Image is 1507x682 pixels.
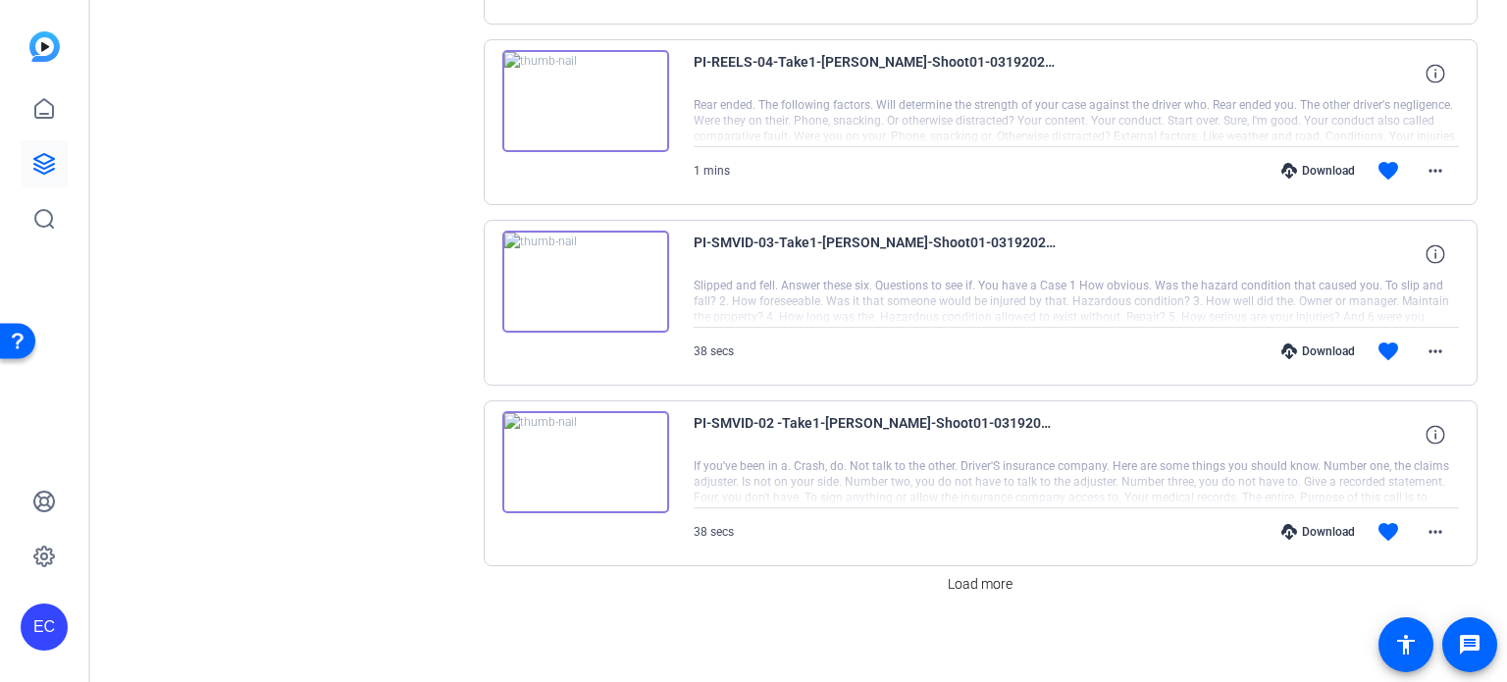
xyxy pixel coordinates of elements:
mat-icon: favorite [1377,159,1400,183]
div: Download [1272,524,1365,540]
span: 38 secs [694,344,734,358]
span: Load more [948,574,1013,595]
mat-icon: message [1458,633,1481,656]
span: PI-REELS-04-Take1-[PERSON_NAME]-Shoot01-03192025-2025-03-19-11-39-34-204-0 [694,50,1057,97]
img: thumb-nail [502,411,669,513]
img: thumb-nail [502,50,669,152]
mat-icon: more_horiz [1424,520,1447,544]
div: Download [1272,163,1365,179]
div: Download [1272,343,1365,359]
mat-icon: more_horiz [1424,159,1447,183]
span: PI-SMVID-03-Take1-[PERSON_NAME]-Shoot01-03192025-2025-03-19-11-37-36-558-0 [694,231,1057,278]
button: Load more [940,566,1020,602]
span: PI-SMVID-02 -Take1-[PERSON_NAME]-Shoot01-03192025-2025-03-19-11-36-30-681-0 [694,411,1057,458]
img: thumb-nail [502,231,669,333]
mat-icon: favorite [1377,520,1400,544]
span: 38 secs [694,525,734,539]
div: EC [21,603,68,651]
mat-icon: more_horiz [1424,340,1447,363]
mat-icon: accessibility [1394,633,1418,656]
img: blue-gradient.svg [29,31,60,62]
span: 1 mins [694,164,730,178]
mat-icon: favorite [1377,340,1400,363]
